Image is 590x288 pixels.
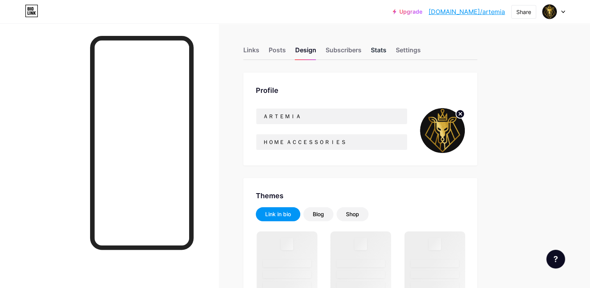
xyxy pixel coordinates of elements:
a: Upgrade [393,9,422,15]
div: Share [516,8,531,16]
div: Link in bio [265,210,291,218]
div: Themes [256,190,465,201]
div: Stats [371,45,386,59]
input: Name [256,108,407,124]
div: Blog [313,210,324,218]
div: Shop [346,210,359,218]
img: Dario Legaspi [542,4,557,19]
input: Bio [256,134,407,150]
div: Design [295,45,316,59]
a: [DOMAIN_NAME]/artemia [429,7,505,16]
div: Links [243,45,259,59]
div: Settings [396,45,421,59]
div: Posts [269,45,286,59]
div: Profile [256,85,465,96]
img: Dario Legaspi [420,108,465,153]
div: Subscribers [326,45,361,59]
